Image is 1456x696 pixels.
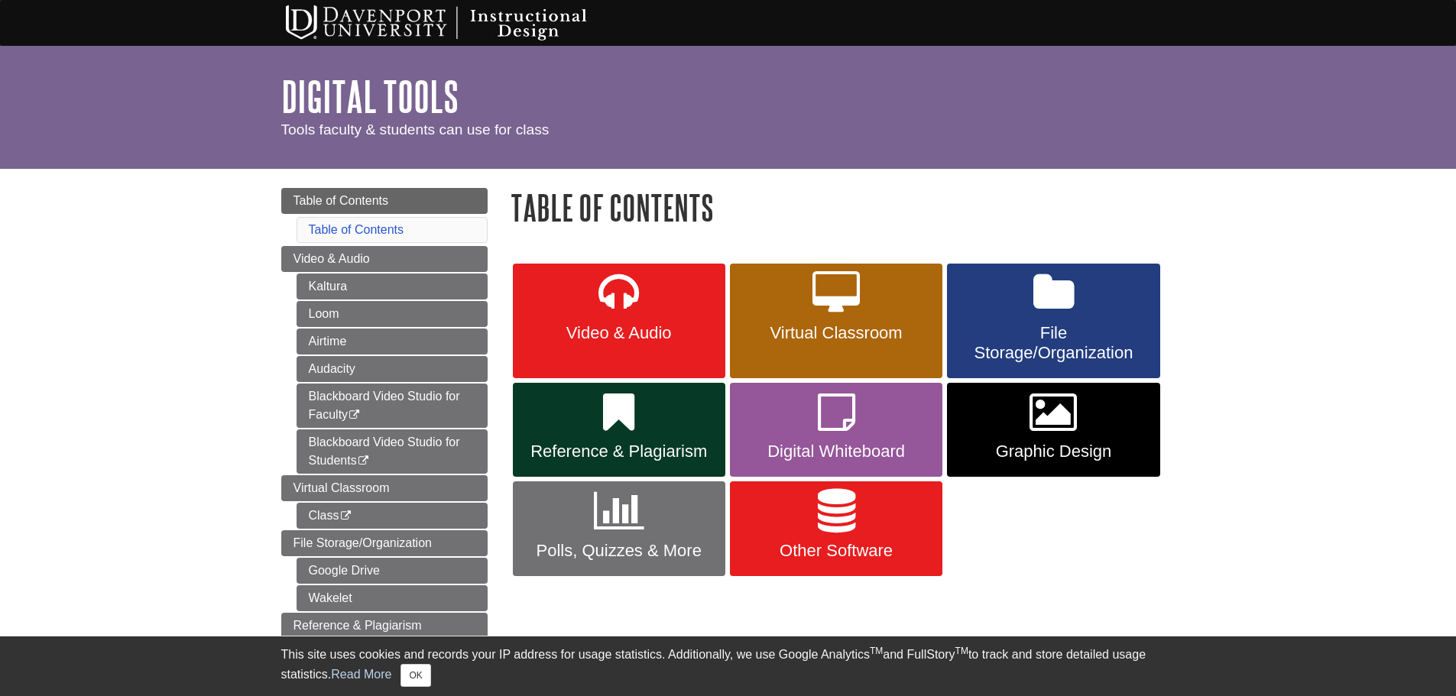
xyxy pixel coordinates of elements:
[741,323,931,343] span: Virtual Classroom
[741,442,931,461] span: Digital Whiteboard
[297,503,488,529] a: Class
[293,252,370,265] span: Video & Audio
[293,536,432,549] span: File Storage/Organization
[293,619,422,632] span: Reference & Plagiarism
[281,530,488,556] a: File Storage/Organization
[281,613,488,639] a: Reference & Plagiarism
[309,223,404,236] a: Table of Contents
[400,664,430,687] button: Close
[297,585,488,611] a: Wakelet
[730,383,942,477] a: Digital Whiteboard
[513,383,725,477] a: Reference & Plagiarism
[274,4,640,42] img: Davenport University Instructional Design
[730,481,942,576] a: Other Software
[331,668,391,681] a: Read More
[281,646,1176,687] div: This site uses cookies and records your IP address for usage statistics. Additionally, we use Goo...
[524,323,714,343] span: Video & Audio
[357,456,370,466] i: This link opens in a new window
[513,481,725,576] a: Polls, Quizzes & More
[293,194,389,207] span: Table of Contents
[293,481,390,494] span: Virtual Classroom
[281,246,488,272] a: Video & Audio
[297,429,488,474] a: Blackboard Video Studio for Students
[730,264,942,378] a: Virtual Classroom
[297,384,488,428] a: Blackboard Video Studio for Faculty
[947,264,1159,378] a: File Storage/Organization
[281,188,488,214] a: Table of Contents
[297,301,488,327] a: Loom
[511,188,1176,227] h1: Table of Contents
[870,646,883,656] sup: TM
[339,511,352,521] i: This link opens in a new window
[955,646,968,656] sup: TM
[297,356,488,382] a: Audacity
[297,329,488,354] a: Airtime
[947,383,1159,477] a: Graphic Design
[281,73,459,120] a: Digital Tools
[297,274,488,299] a: Kaltura
[281,475,488,501] a: Virtual Classroom
[524,442,714,461] span: Reference & Plagiarism
[297,558,488,584] a: Google Drive
[958,442,1148,461] span: Graphic Design
[741,541,931,561] span: Other Software
[524,541,714,561] span: Polls, Quizzes & More
[958,323,1148,363] span: File Storage/Organization
[513,264,725,378] a: Video & Audio
[281,121,550,138] span: Tools faculty & students can use for class
[348,410,361,420] i: This link opens in a new window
